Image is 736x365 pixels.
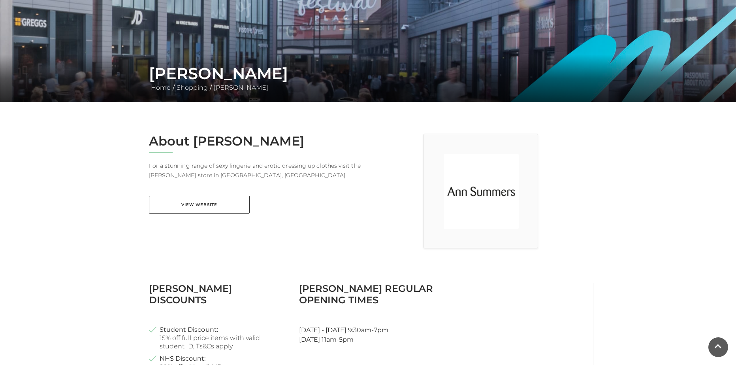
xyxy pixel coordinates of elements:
[149,161,362,180] p: For a stunning range of sexy lingerie and erotic dressing up clothes visit the [PERSON_NAME] stor...
[143,64,593,93] div: / /
[149,325,287,350] li: 15% off full price items with valid student ID, Ts&Cs apply
[160,354,206,363] strong: NHS Discount:
[149,84,173,91] a: Home
[160,325,218,334] strong: Student Discount:
[149,283,287,306] h3: [PERSON_NAME] Discounts
[149,196,250,214] a: View Website
[149,134,362,149] h2: About [PERSON_NAME]
[212,84,270,91] a: [PERSON_NAME]
[299,283,437,306] h3: [PERSON_NAME] Regular Opening Times
[175,84,210,91] a: Shopping
[149,64,587,83] h1: [PERSON_NAME]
